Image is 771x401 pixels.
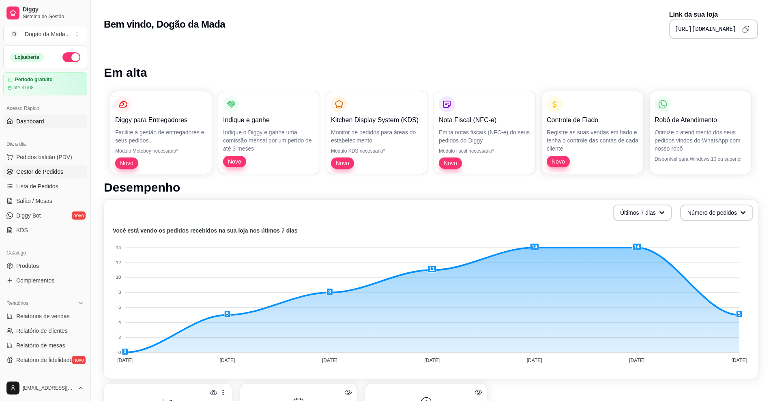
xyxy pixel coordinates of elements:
[16,341,65,349] span: Relatório de mesas
[118,320,121,325] tspan: 4
[104,65,758,80] h1: Em alta
[655,128,746,153] p: Otimize o atendimento dos seus pedidos vindos do WhatsApp com nosso robô
[3,259,87,272] a: Produtos
[23,6,84,13] span: Diggy
[115,115,207,125] p: Diggy para Entregadores
[13,84,34,91] article: até 31/08
[3,339,87,352] a: Relatório de mesas
[118,350,121,355] tspan: 0
[440,159,460,167] span: Novo
[3,115,87,128] a: Dashboard
[16,226,28,234] span: KDS
[3,246,87,259] div: Catálogo
[629,358,644,363] tspan: [DATE]
[23,385,74,391] span: [EMAIL_ADDRESS][DOMAIN_NAME]
[116,245,121,250] tspan: 14
[732,358,747,363] tspan: [DATE]
[655,156,746,162] p: Disponível para Windows 10 ou superior
[118,290,121,295] tspan: 8
[548,157,568,166] span: Novo
[3,194,87,207] a: Salão / Mesas
[16,182,58,190] span: Lista de Pedidos
[331,128,423,144] p: Monitor de pedidos para áreas do estabelecimento
[16,312,70,320] span: Relatórios de vendas
[104,180,758,195] h1: Desempenho
[218,91,320,174] button: Indique e ganheIndique o Diggy e ganhe uma comissão mensal por um perído de até 3 mesesNovo
[117,159,137,167] span: Novo
[3,26,87,42] button: Select a team
[331,115,423,125] p: Kitchen Display System (KDS)
[3,180,87,193] a: Lista de Pedidos
[3,354,87,367] a: Relatório de fidelidadenovo
[3,165,87,178] a: Gestor de Pedidos
[3,224,87,237] a: KDS
[117,358,133,363] tspan: [DATE]
[16,168,63,176] span: Gestor de Pedidos
[333,159,352,167] span: Novo
[326,91,427,174] button: Kitchen Display System (KDS)Monitor de pedidos para áreas do estabelecimentoMódulo KDS necessário...
[3,274,87,287] a: Complementos
[542,91,643,174] button: Controle de FiadoRegistre as suas vendas em fiado e tenha o controle das contas de cada clienteNovo
[439,115,530,125] p: Nota Fiscal (NFC-e)
[527,358,542,363] tspan: [DATE]
[16,276,54,285] span: Complementos
[16,211,41,220] span: Diggy Bot
[225,157,245,166] span: Novo
[118,335,121,340] tspan: 2
[3,209,87,222] a: Diggy Botnovo
[655,115,746,125] p: Robô de Atendimento
[669,10,758,19] p: Link da sua loja
[3,3,87,23] a: DiggySistema de Gestão
[3,138,87,151] div: Dia a dia
[104,18,225,31] h2: Bem vindo, Dogão da Mada
[424,358,440,363] tspan: [DATE]
[3,310,87,323] a: Relatórios de vendas
[650,91,751,174] button: Robô de AtendimentoOtimize o atendimento dos seus pedidos vindos do WhatsApp com nosso robôDispon...
[23,13,84,20] span: Sistema de Gestão
[118,305,121,310] tspan: 6
[16,327,68,335] span: Relatório de clientes
[3,151,87,164] button: Pedidos balcão (PDV)
[675,25,736,33] pre: [URL][DOMAIN_NAME]
[16,117,44,125] span: Dashboard
[62,52,80,62] button: Alterar Status
[15,77,53,83] article: Período gratuito
[16,197,52,205] span: Salão / Mesas
[331,148,423,154] p: Módulo KDS necessário*
[113,227,298,234] text: Você está vendo os pedidos recebidos na sua loja nos útimos 7 dias
[220,358,235,363] tspan: [DATE]
[3,102,87,115] div: Acesso Rápido
[16,356,73,364] span: Relatório de fidelidade
[10,53,44,62] div: Loja aberta
[613,205,672,221] button: Últimos 7 dias
[110,91,212,174] button: Diggy para EntregadoresFacilite a gestão de entregadores e seus pedidos.Módulo Motoboy necessário...
[223,115,315,125] p: Indique e ganhe
[223,128,315,153] p: Indique o Diggy e ganhe uma comissão mensal por um perído de até 3 meses
[3,72,87,95] a: Período gratuitoaté 31/08
[116,260,121,265] tspan: 12
[16,262,39,270] span: Produtos
[115,148,207,154] p: Módulo Motoboy necessário*
[439,128,530,144] p: Emita notas fiscais (NFC-e) do seus pedidos do Diggy
[25,30,70,38] div: Dogão da Mada ...
[115,128,207,144] p: Facilite a gestão de entregadores e seus pedidos.
[680,205,753,221] button: Número de pedidos
[434,91,535,174] button: Nota Fiscal (NFC-e)Emita notas fiscais (NFC-e) do seus pedidos do DiggyMódulo fiscal necessário*Novo
[16,153,72,161] span: Pedidos balcão (PDV)
[322,358,337,363] tspan: [DATE]
[547,115,638,125] p: Controle de Fiado
[116,275,121,280] tspan: 10
[739,23,752,36] button: Copy to clipboard
[3,378,87,398] button: [EMAIL_ADDRESS][DOMAIN_NAME]
[439,148,530,154] p: Módulo fiscal necessário*
[547,128,638,153] p: Registre as suas vendas em fiado e tenha o controle das contas de cada cliente
[10,30,18,38] span: D
[6,300,28,306] span: Relatórios
[3,324,87,337] a: Relatório de clientes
